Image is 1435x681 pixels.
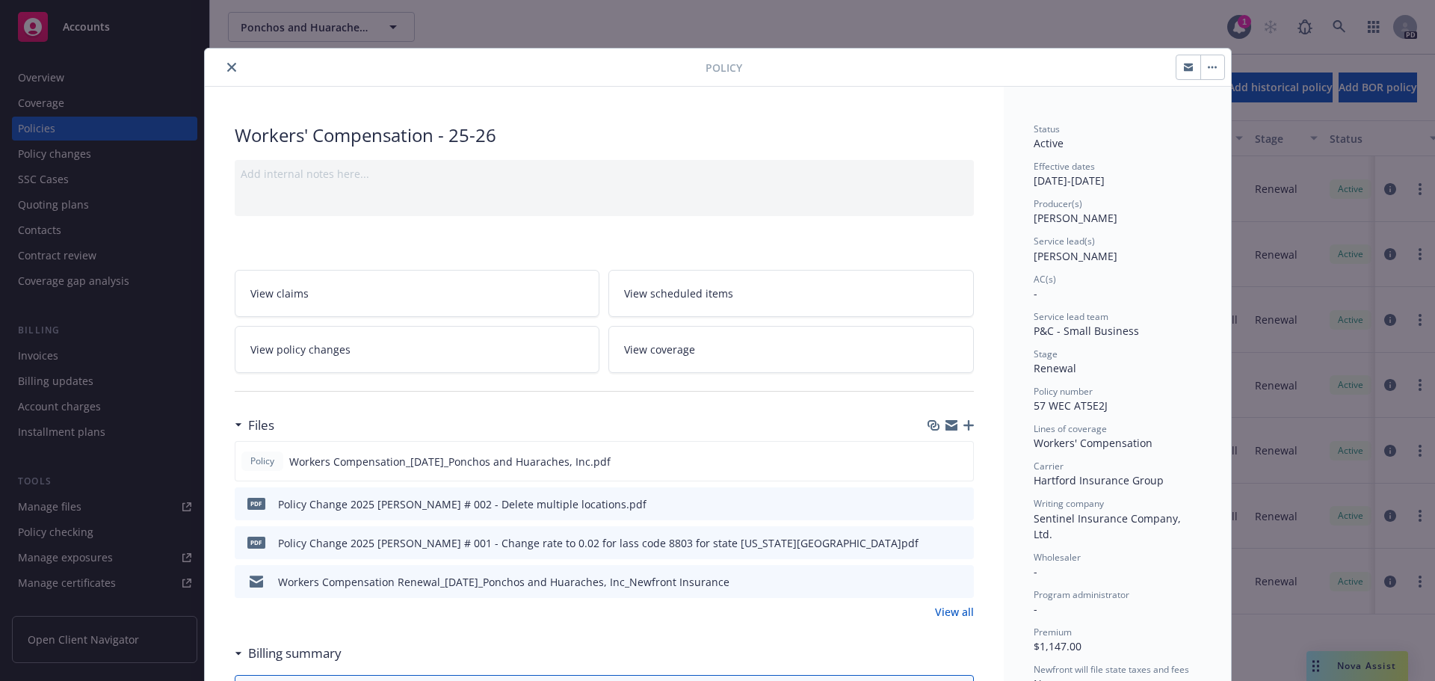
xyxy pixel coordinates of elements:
[1034,160,1201,188] div: [DATE] - [DATE]
[250,342,351,357] span: View policy changes
[1034,602,1037,616] span: -
[247,454,277,468] span: Policy
[1034,551,1081,564] span: Wholesaler
[706,60,742,76] span: Policy
[1034,422,1107,435] span: Lines of coverage
[248,416,274,435] h3: Files
[1034,626,1072,638] span: Premium
[248,644,342,663] h3: Billing summary
[235,326,600,373] a: View policy changes
[1034,588,1129,601] span: Program administrator
[954,535,968,551] button: preview file
[935,604,974,620] a: View all
[1034,136,1064,150] span: Active
[1034,123,1060,135] span: Status
[223,58,241,76] button: close
[1034,249,1117,263] span: [PERSON_NAME]
[247,498,265,509] span: pdf
[1034,235,1095,247] span: Service lead(s)
[235,644,342,663] div: Billing summary
[1034,497,1104,510] span: Writing company
[1034,398,1108,413] span: 57 WEC AT5E2J
[1034,639,1081,653] span: $1,147.00
[624,342,695,357] span: View coverage
[278,496,646,512] div: Policy Change 2025 [PERSON_NAME] # 002 - Delete multiple locations.pdf
[1034,324,1139,338] span: P&C - Small Business
[1034,160,1095,173] span: Effective dates
[931,496,942,512] button: download file
[1034,310,1108,323] span: Service lead team
[608,326,974,373] a: View coverage
[1034,385,1093,398] span: Policy number
[624,286,733,301] span: View scheduled items
[931,535,942,551] button: download file
[289,454,611,469] span: Workers Compensation_[DATE]_Ponchos and Huaraches, Inc.pdf
[1034,435,1201,451] div: Workers' Compensation
[250,286,309,301] span: View claims
[247,537,265,548] span: pdf
[1034,273,1056,286] span: AC(s)
[1034,197,1082,210] span: Producer(s)
[931,574,942,590] button: download file
[1034,286,1037,301] span: -
[1034,511,1184,541] span: Sentinel Insurance Company, Ltd.
[235,416,274,435] div: Files
[954,496,968,512] button: preview file
[241,166,968,182] div: Add internal notes here...
[278,574,729,590] div: Workers Compensation Renewal_[DATE]_Ponchos and Huaraches, Inc_Newfront Insurance
[1034,473,1164,487] span: Hartford Insurance Group
[954,454,967,469] button: preview file
[235,270,600,317] a: View claims
[1034,564,1037,579] span: -
[954,574,968,590] button: preview file
[235,123,974,148] div: Workers' Compensation - 25-26
[930,454,942,469] button: download file
[1034,211,1117,225] span: [PERSON_NAME]
[1034,348,1058,360] span: Stage
[1034,460,1064,472] span: Carrier
[1034,361,1076,375] span: Renewal
[1034,663,1189,676] span: Newfront will file state taxes and fees
[278,535,919,551] div: Policy Change 2025 [PERSON_NAME] # 001 - Change rate to 0.02 for lass code 8803 for state [US_STA...
[608,270,974,317] a: View scheduled items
